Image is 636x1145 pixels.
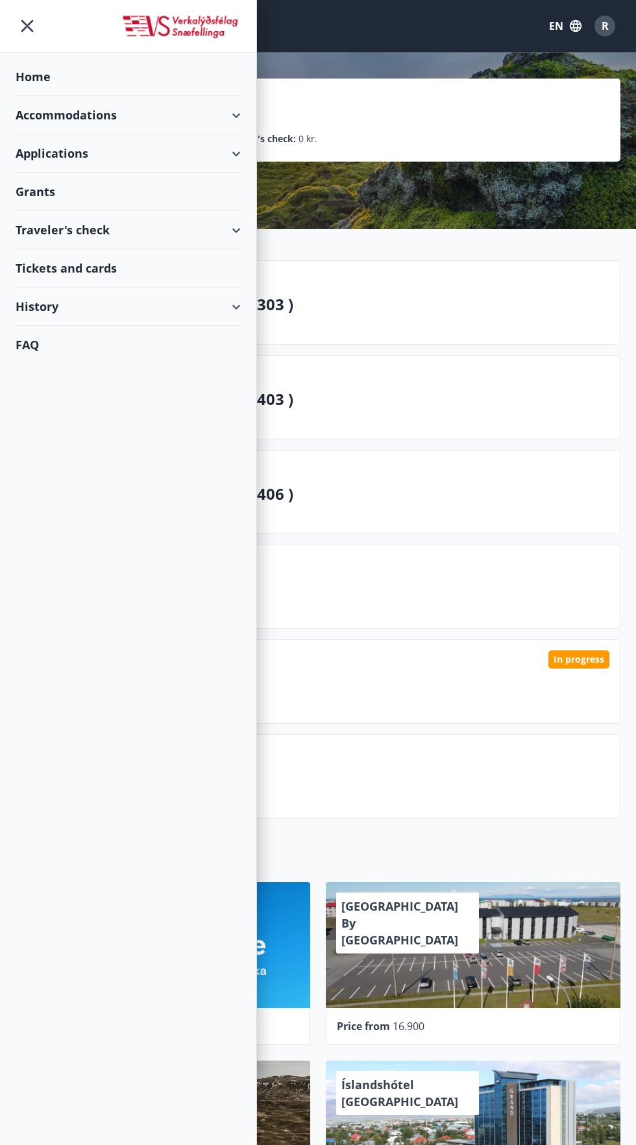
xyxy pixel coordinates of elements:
[544,14,587,38] button: EN
[16,58,241,96] div: Home
[16,249,241,288] div: Tickets and cards
[16,211,241,249] div: Traveler's check
[337,1019,390,1033] span: Price from
[602,19,609,33] span: R
[111,293,609,315] p: Þorrasalir 13 – 15 ( 303 )
[16,96,241,134] div: Accommodations
[16,14,39,38] button: menu
[111,767,609,789] p: FAQ
[16,326,241,363] div: FAQ
[16,288,241,326] div: History
[111,483,609,505] p: Þorrasalir 13 – 15 ( 406 )
[341,898,458,948] span: [GEOGRAPHIC_DATA] By [GEOGRAPHIC_DATA]
[299,132,317,146] span: 0 kr.
[341,1077,458,1109] span: Íslandshótel [GEOGRAPHIC_DATA]
[16,173,241,211] div: Grants
[111,578,609,600] p: Jól og áramót
[393,1019,424,1033] span: 16.900
[16,134,241,173] div: Applications
[121,14,241,40] img: union_logo
[111,388,609,410] p: Þorrasalir 13 – 15 ( 403 )
[548,650,609,669] div: In progress
[111,674,609,696] p: Nám
[221,132,296,146] p: Traveler's check :
[589,10,620,42] button: R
